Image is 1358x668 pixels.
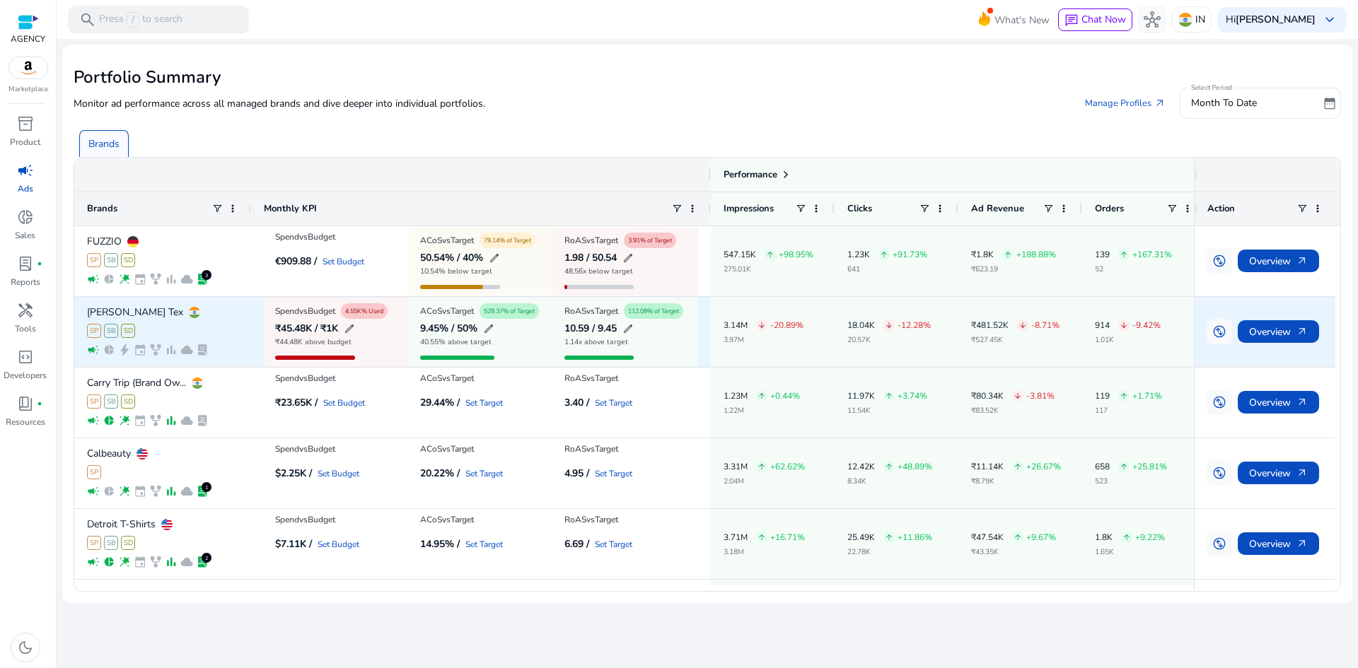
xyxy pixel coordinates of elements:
[1207,531,1232,556] button: swap_vertical_circle
[37,261,42,266] span: fiber_manual_record
[770,462,805,471] p: +62.62%
[118,556,131,568] span: wand_stars
[121,324,135,338] span: SD
[275,469,312,479] h5: $2.25K /
[1095,549,1165,556] p: 1.65K
[149,344,162,356] span: family_history
[1095,462,1110,471] p: 658
[442,443,451,455] span: vs
[1321,11,1338,28] span: keyboard_arrow_down
[586,373,595,384] span: vs
[724,168,777,181] span: Performance
[1132,462,1167,471] p: +25.81%
[1095,250,1110,259] p: 139
[161,519,173,530] img: us.svg
[308,443,335,455] span: Budget
[127,236,139,247] img: de.svg
[1207,202,1235,215] span: Action
[1212,466,1226,480] span: swap_vertical_circle
[847,250,870,259] p: 1.23K
[595,540,632,549] a: Set Target
[17,209,34,225] span: donut_small
[885,533,893,541] span: arrow_upward
[564,469,589,479] h5: 4.95 /
[564,339,634,351] p: 1.14x above target
[971,336,1060,344] p: ₹527.45K
[37,401,42,406] span: fiber_manual_record
[87,449,131,459] p: Calbeauty
[1296,326,1308,337] span: arrow_outward
[1120,321,1128,329] span: arrow_downward
[1064,13,1079,28] span: chat
[1238,532,1319,555] button: Overviewarrow_outward
[11,33,45,45] p: AGENCY
[1138,6,1166,34] button: hub
[420,235,442,246] span: ACoS
[564,398,589,408] h5: 3.40 /
[885,321,893,329] span: arrow_downward
[1191,83,1231,93] mat-label: Select Period
[847,321,875,329] p: 18.04K
[137,448,148,459] img: us.svg
[1095,266,1172,273] p: 52
[87,253,101,267] span: SP
[180,344,193,356] span: cloud
[118,414,131,427] span: wand_stars
[196,414,209,427] span: lab_profile
[898,392,927,400] p: +3.74%
[1095,392,1110,400] p: 119
[595,305,618,317] span: Target
[121,394,135,409] span: SD
[1212,324,1226,339] span: swap_vertical_circle
[165,485,178,498] span: bar_chart
[11,276,40,288] p: Reports
[1296,538,1308,549] span: arrow_outward
[442,373,451,384] span: vs
[264,202,317,215] span: Monthly KPI
[1207,389,1232,415] button: swap_vertical_circle
[192,377,203,389] img: in.svg
[770,392,800,400] p: +0.44%
[165,414,178,427] span: bar_chart
[1212,254,1226,268] span: swap_vertical_circle
[1095,533,1113,541] p: 1.8K
[9,57,47,78] img: amazon.svg
[134,414,146,427] span: event
[898,321,931,329] p: -12.28%
[104,253,118,267] span: SB
[766,250,774,259] span: arrow_upward
[275,324,338,334] h5: ₹45.48K / ₹1K
[483,323,494,334] span: edit
[88,136,120,151] p: Brands
[586,235,595,246] span: vs
[724,407,800,414] p: 1.22M
[779,250,813,259] p: +98.95%
[1135,533,1165,541] p: +9.22%
[971,250,994,259] p: ₹1.8K
[275,398,318,408] h5: ₹23.65K /
[847,478,932,485] p: 8.34K
[275,514,299,525] span: Spend
[1120,250,1128,259] span: arrow_upward
[758,321,766,329] span: arrow_downward
[1238,320,1319,343] button: Overviewarrow_outward
[564,268,634,281] p: 48.56x below target
[1236,13,1316,26] b: [PERSON_NAME]
[10,136,40,148] p: Product
[318,469,359,478] a: Set Budget
[17,255,34,272] span: lab_profile
[564,324,617,334] h5: 10.59 / 9.45
[564,235,586,246] span: RoAS
[323,257,364,266] a: Set Budget
[420,305,442,317] span: ACoS
[451,373,474,384] span: Target
[564,305,586,317] span: RoAS
[880,250,888,259] span: arrow_upward
[420,324,477,334] h5: 9.45% / 50%
[1296,397,1308,408] span: arrow_outward
[104,536,118,550] span: SB
[758,392,766,400] span: arrow_upward
[724,549,805,556] p: 3.18M
[1238,391,1319,414] button: Overviewarrow_outward
[484,305,535,317] span: 529.37% of Target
